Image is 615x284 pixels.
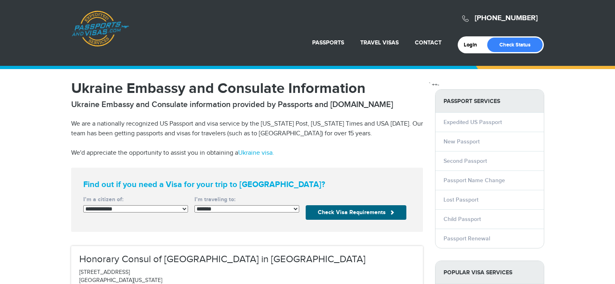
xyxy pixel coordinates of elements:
[464,42,483,48] a: Login
[72,11,129,47] a: Passports & [DOMAIN_NAME]
[444,235,490,242] a: Passport Renewal
[444,158,487,164] a: Second Passport
[71,119,423,139] p: We are a nationally recognized US Passport and visa service by the [US_STATE] Post, [US_STATE] Ti...
[79,254,415,265] h3: Honorary Consul of [GEOGRAPHIC_DATA] in [GEOGRAPHIC_DATA]
[444,216,481,223] a: Child Passport
[444,196,478,203] a: Lost Passport
[360,39,399,46] a: Travel Visas
[444,177,505,184] a: Passport Name Change
[71,100,423,109] h2: Ukraine Embassy and Consulate information provided by Passports and [DOMAIN_NAME]
[306,205,406,220] button: Check Visa Requirements
[475,14,538,23] a: [PHONE_NUMBER]
[312,39,344,46] a: Passports
[238,149,274,157] a: Ukraine visa.
[194,196,299,204] label: I’m traveling to:
[415,39,442,46] a: Contact
[435,261,544,284] strong: Popular Visa Services
[71,148,423,158] p: We'd appreciate the opportunity to assist you in obtaining a
[83,180,411,189] strong: Find out if you need a Visa for your trip to [GEOGRAPHIC_DATA]?
[71,81,423,96] h1: Ukraine Embassy and Consulate Information
[435,90,544,113] strong: PASSPORT SERVICES
[83,196,188,204] label: I’m a citizen of:
[444,138,480,145] a: New Passport
[444,119,502,126] a: Expedited US Passport
[487,38,543,52] a: Check Status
